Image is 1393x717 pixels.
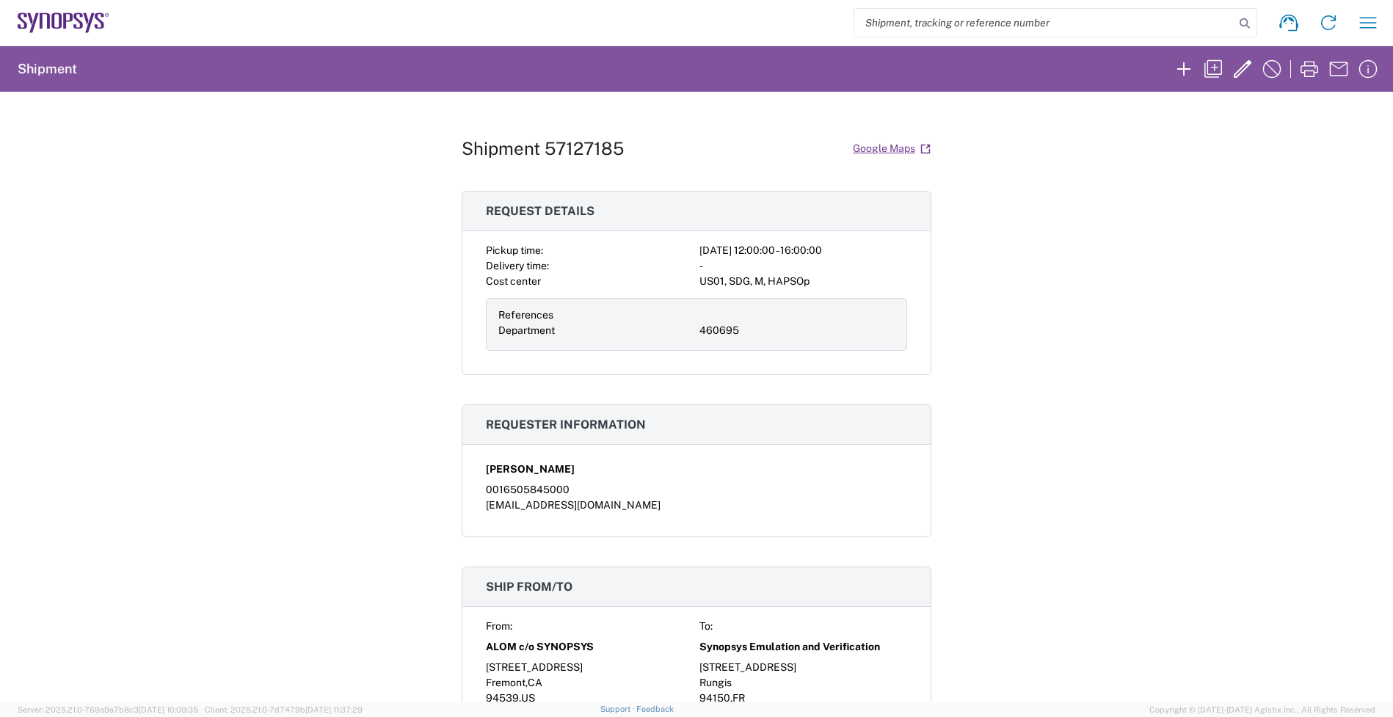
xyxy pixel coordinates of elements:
div: US01, SDG, M, HAPSOp [699,274,907,289]
span: FR [732,692,745,704]
span: Delivery time: [486,260,549,272]
span: [PERSON_NAME] [486,462,575,477]
span: Fremont [486,677,525,688]
span: Requester information [486,418,646,432]
div: [STREET_ADDRESS] [486,660,694,675]
span: Synopsys Emulation and Verification [699,639,880,655]
a: Feedback [636,705,674,713]
span: CA [528,677,542,688]
span: US [521,692,535,704]
div: 460695 [699,323,895,338]
input: Shipment, tracking or reference number [854,9,1234,37]
span: , [730,692,732,704]
span: Cost center [486,275,541,287]
span: Ship from/to [486,580,572,594]
span: Request details [486,204,594,218]
div: [EMAIL_ADDRESS][DOMAIN_NAME] [486,498,907,513]
span: , [525,677,528,688]
span: 94150 [699,692,730,704]
span: Client: 2025.21.0-7d7479b [205,705,363,714]
span: [DATE] 10:09:35 [139,705,198,714]
div: [STREET_ADDRESS] [699,660,907,675]
span: , [519,692,521,704]
div: Department [498,323,694,338]
div: 0016505845000 [486,482,907,498]
span: 94539 [486,692,519,704]
span: Copyright © [DATE]-[DATE] Agistix Inc., All Rights Reserved [1149,703,1375,716]
div: - [699,258,907,274]
span: From: [486,620,512,632]
span: References [498,309,553,321]
h2: Shipment [18,60,77,78]
span: [DATE] 11:37:29 [305,705,363,714]
h1: Shipment 57127185 [462,138,624,159]
span: ALOM c/o SYNOPSYS [486,639,594,655]
a: Support [600,705,637,713]
span: Server: 2025.21.0-769a9a7b8c3 [18,705,198,714]
span: To: [699,620,713,632]
a: Google Maps [852,136,931,161]
span: Pickup time: [486,244,543,256]
div: [DATE] 12:00:00 - 16:00:00 [699,243,907,258]
span: Rungis [699,677,732,688]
